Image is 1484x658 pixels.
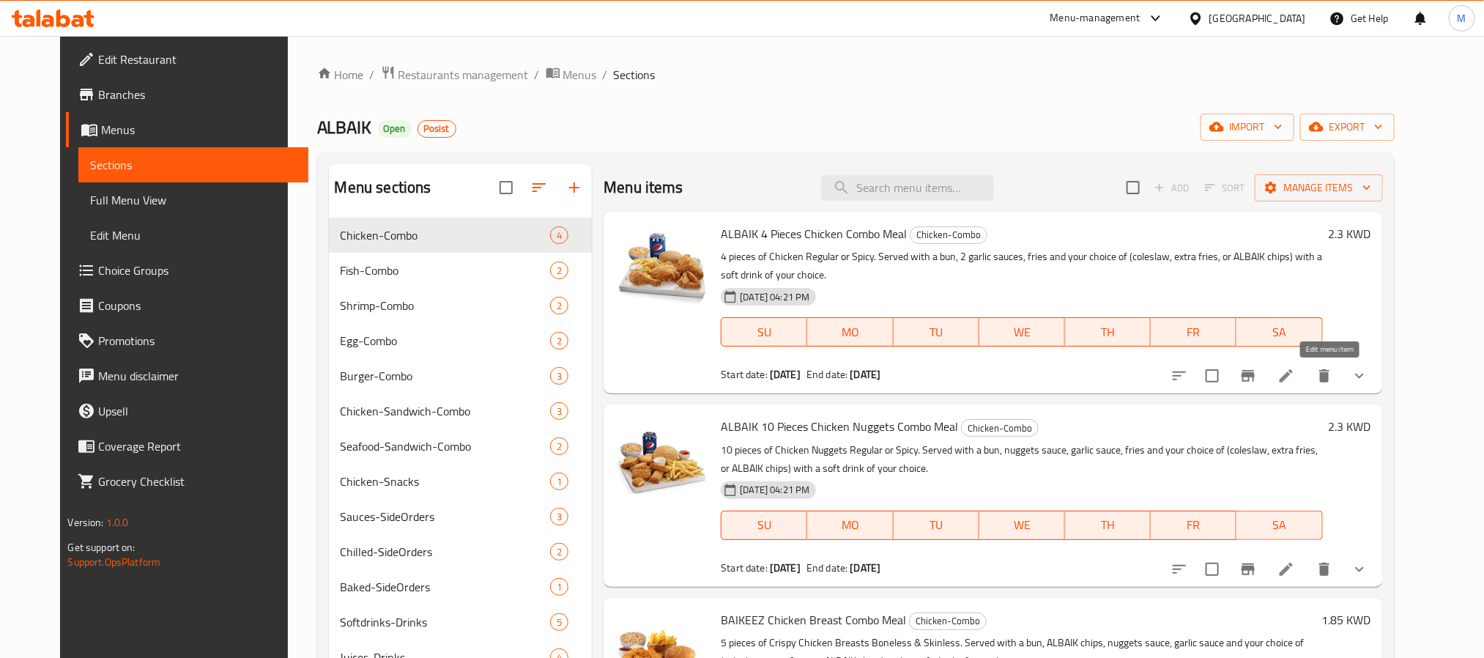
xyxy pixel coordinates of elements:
[1300,114,1395,141] button: export
[770,365,801,384] b: [DATE]
[1212,118,1283,136] span: import
[67,538,135,557] span: Get support on:
[66,253,308,288] a: Choice Groups
[66,77,308,112] a: Branches
[341,297,551,314] span: Shrimp-Combo
[1342,552,1377,587] button: show more
[563,66,597,84] span: Menus
[1351,367,1368,385] svg: Show Choices
[806,558,847,577] span: End date:
[721,511,807,540] button: SU
[807,511,893,540] button: MO
[899,322,973,343] span: TU
[604,177,683,199] h2: Menu items
[398,66,529,84] span: Restaurants management
[1231,358,1266,393] button: Branch-specific-item
[329,429,593,464] div: Seafood-Sandwich-Combo2
[78,147,308,182] a: Sections
[66,323,308,358] a: Promotions
[1351,561,1368,578] svg: Show Choices
[1342,358,1377,393] button: show more
[550,543,568,561] div: items
[813,322,887,343] span: MO
[551,334,568,348] span: 2
[1255,174,1383,202] button: Manage items
[1307,552,1342,587] button: delete
[101,121,296,138] span: Menus
[98,402,296,420] span: Upsell
[985,322,1059,343] span: WE
[418,122,456,135] span: Posist
[78,218,308,253] a: Edit Menu
[1162,552,1197,587] button: sort-choices
[721,317,807,347] button: SU
[551,404,568,418] span: 3
[546,65,597,84] a: Menus
[721,415,958,437] span: ALBAIK 10 Pieces Chicken Nuggets Combo Meal
[727,514,801,536] span: SU
[535,66,540,84] li: /
[341,508,551,525] div: Sauces-SideOrders
[1157,322,1231,343] span: FR
[894,511,979,540] button: TU
[550,613,568,631] div: items
[1307,358,1342,393] button: delete
[341,578,551,596] div: Baked-SideOrders
[66,393,308,429] a: Upsell
[381,65,529,84] a: Restaurants management
[1266,179,1371,197] span: Manage items
[985,514,1059,536] span: WE
[378,120,412,138] div: Open
[1236,511,1322,540] button: SA
[317,111,372,144] span: ALBAIK
[910,226,987,244] div: Chicken-Combo
[341,226,551,244] div: Chicken-Combo
[727,322,801,343] span: SU
[90,226,296,244] span: Edit Menu
[1231,552,1266,587] button: Branch-specific-item
[329,358,593,393] div: Burger-Combo3
[341,473,551,490] span: Chicken-Snacks
[341,367,551,385] span: Burger-Combo
[329,323,593,358] div: Egg-Combo2
[1157,514,1231,536] span: FR
[341,332,551,350] div: Egg-Combo
[551,369,568,383] span: 3
[90,191,296,209] span: Full Menu View
[66,429,308,464] a: Coverage Report
[721,558,768,577] span: Start date:
[1195,177,1255,199] span: Select section first
[1149,177,1195,199] span: Add item
[1242,514,1316,536] span: SA
[378,122,412,135] span: Open
[813,514,887,536] span: MO
[329,288,593,323] div: Shrimp-Combo2
[734,483,815,497] span: [DATE] 04:21 PM
[551,440,568,454] span: 2
[370,66,375,84] li: /
[329,218,593,253] div: Chicken-Combo4
[1277,561,1295,578] a: Edit menu item
[78,182,308,218] a: Full Menu View
[317,65,1395,84] nav: breadcrumb
[341,613,551,631] span: Softdrinks-Drinks
[1151,317,1236,347] button: FR
[962,420,1038,437] span: Chicken-Combo
[850,558,881,577] b: [DATE]
[894,317,979,347] button: TU
[550,578,568,596] div: items
[551,510,568,524] span: 3
[551,580,568,594] span: 1
[721,441,1322,478] p: 10 pieces of Chicken Nuggets Regular or Spicy. Served with a bun, nuggets sauce, garlic sauce, fr...
[341,437,551,455] span: Seafood-Sandwich-Combo
[850,365,881,384] b: [DATE]
[899,514,973,536] span: TU
[66,358,308,393] a: Menu disclaimer
[341,543,551,561] span: Chilled-SideOrders
[550,297,568,314] div: items
[1071,322,1145,343] span: TH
